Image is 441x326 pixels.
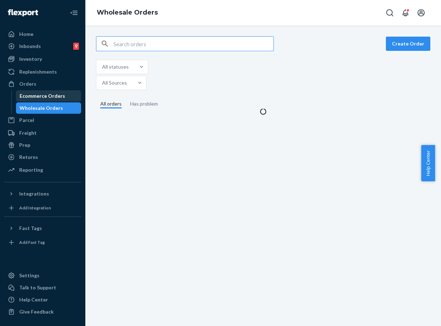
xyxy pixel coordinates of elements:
div: Has problem [130,100,158,107]
button: Open notifications [398,6,413,20]
a: Reporting [4,164,81,176]
div: Ecommerce Orders [20,92,65,100]
button: Integrations [4,188,81,199]
div: Give Feedback [19,308,54,315]
div: Fast Tags [19,225,42,232]
button: Open account menu [414,6,428,20]
a: Replenishments [4,66,81,78]
ol: breadcrumbs [91,2,164,23]
div: Returns [19,154,38,161]
div: Inventory [19,55,42,63]
input: Search orders [113,37,273,51]
div: 9 [73,43,79,50]
a: Ecommerce Orders [16,90,81,102]
button: Fast Tags [4,223,81,234]
div: Prep [19,141,30,149]
a: Wholesale Orders [16,102,81,114]
a: Add Fast Tag [4,237,81,248]
div: All orders [100,100,122,108]
a: Settings [4,270,81,281]
div: All Sources [102,79,127,86]
button: Help Center [421,145,435,181]
div: Settings [19,272,39,279]
a: Talk to Support [4,282,81,293]
a: Home [4,28,81,40]
div: Inbounds [19,43,41,50]
div: Add Integration [19,205,51,211]
a: Help Center [4,294,81,305]
div: Add Fast Tag [19,239,45,245]
button: Create Order [386,37,430,51]
div: Home [19,31,33,38]
div: Replenishments [19,68,57,75]
button: Give Feedback [4,306,81,317]
a: Returns [4,151,81,163]
a: Wholesale Orders [97,9,158,16]
div: Talk to Support [19,284,56,291]
button: Close Navigation [67,6,81,20]
a: Add Integration [4,202,81,214]
a: Prep [4,139,81,151]
a: Inbounds9 [4,41,81,52]
button: Open Search Box [383,6,397,20]
a: Inventory [4,53,81,65]
a: Orders [4,78,81,90]
div: Parcel [19,117,34,124]
div: All statuses [102,63,129,70]
div: Help Center [19,296,48,303]
div: Freight [19,129,37,137]
div: Integrations [19,190,49,197]
img: Flexport logo [8,9,38,16]
input: All Sources [127,79,128,86]
div: Orders [19,80,36,87]
a: Freight [4,127,81,139]
div: Wholesale Orders [20,105,63,112]
div: Reporting [19,166,43,173]
input: All statuses [129,63,129,70]
a: Parcel [4,114,81,126]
